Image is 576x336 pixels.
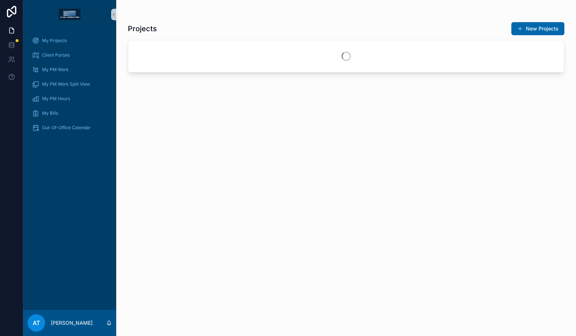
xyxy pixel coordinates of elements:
[42,67,69,73] span: My PM Work
[42,96,70,102] span: My PM Hours
[28,49,112,62] a: Client Portals
[28,121,112,134] a: Out-Of-Office Calendar
[33,319,40,327] span: AT
[128,24,157,34] h1: Projects
[59,9,81,20] img: App logo
[28,78,112,91] a: My PM Work Split View
[42,52,70,58] span: Client Portals
[42,110,58,116] span: My Bills
[28,92,112,105] a: My PM Hours
[42,38,67,44] span: My Projects
[23,29,116,144] div: scrollable content
[28,63,112,76] a: My PM Work
[511,22,564,35] button: New Projects
[42,81,90,87] span: My PM Work Split View
[28,34,112,47] a: My Projects
[51,319,93,327] p: [PERSON_NAME]
[28,107,112,120] a: My Bills
[42,125,91,131] span: Out-Of-Office Calendar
